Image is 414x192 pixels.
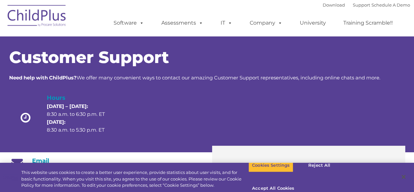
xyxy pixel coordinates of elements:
p: 8:30 a.m. to 6:30 p.m. ET 8:30 a.m. to 5:30 p.m. ET [47,102,116,134]
strong: [DATE] – [DATE]: [47,103,88,109]
a: Software [107,16,151,30]
a: Download [323,2,345,8]
span: Customer Support [9,47,169,67]
span: We offer many convenient ways to contact our amazing Customer Support representatives, including ... [9,75,380,81]
font: | [323,2,410,8]
button: Close [396,170,411,184]
img: ChildPlus by Procare Solutions [4,0,70,33]
strong: Need help with ChildPlus? [9,75,77,81]
a: University [293,16,333,30]
h4: Hours [47,93,116,102]
strong: [DATE]: [47,119,65,125]
div: This website uses cookies to create a better user experience, provide statistics about user visit... [21,169,248,189]
a: Assessments [155,16,210,30]
a: Company [243,16,289,30]
h4: Email [9,157,202,164]
a: Support [353,2,370,8]
a: Schedule A Demo [371,2,410,8]
a: Training Scramble!! [337,16,399,30]
button: Cookies Settings [248,159,293,172]
a: IT [214,16,239,30]
button: Reject All [299,159,340,172]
